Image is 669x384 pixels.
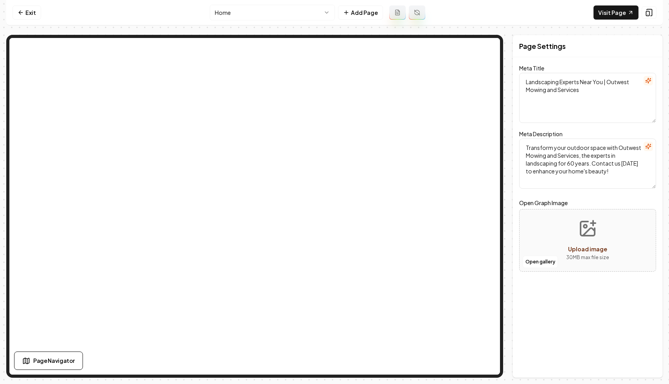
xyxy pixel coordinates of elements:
[593,5,638,20] a: Visit Page
[519,198,656,207] label: Open Graph Image
[566,254,609,261] p: 30 MB max file size
[389,5,406,20] button: Add admin page prompt
[519,65,544,72] label: Meta Title
[338,5,383,20] button: Add Page
[519,130,563,137] label: Meta Description
[560,213,615,268] button: Upload image
[13,5,41,20] a: Exit
[523,256,558,268] button: Open gallery
[33,357,75,365] span: Page Navigator
[568,245,607,252] span: Upload image
[409,5,425,20] button: Regenerate page
[14,352,83,370] button: Page Navigator
[519,41,566,52] h2: Page Settings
